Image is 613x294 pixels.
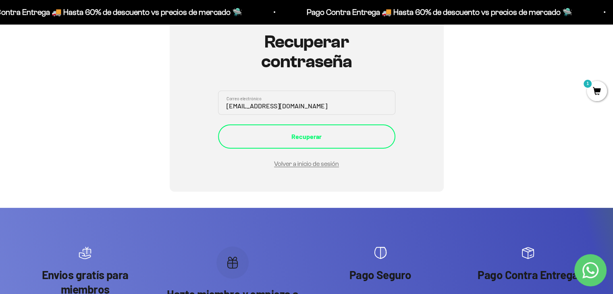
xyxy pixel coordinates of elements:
[234,131,379,142] div: Recuperar
[218,124,395,149] button: Recuperar
[274,160,339,167] a: Volver a inicio de sesión
[315,267,446,282] p: Pago Seguro
[587,87,607,96] a: 1
[583,79,592,89] mark: 1
[462,267,594,282] p: Pago Contra Entrega
[307,6,572,19] p: Pago Contra Entrega 🚚 Hasta 60% de descuento vs precios de mercado 🛸
[218,32,395,71] h1: Recuperar contraseña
